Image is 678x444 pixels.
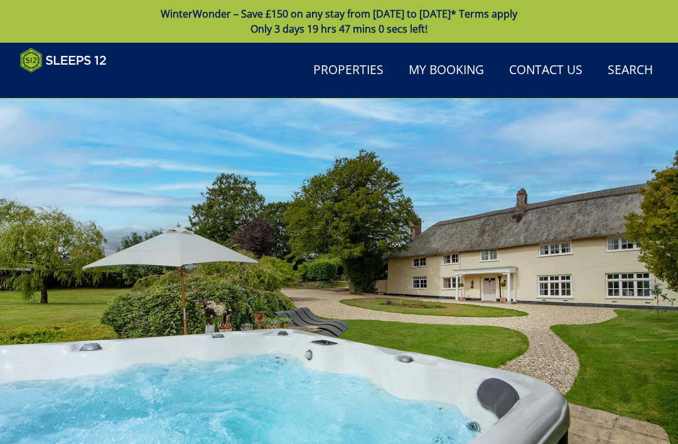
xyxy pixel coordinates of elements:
span: Only 3 days 19 hrs 47 mins 0 secs left! [250,22,428,36]
a: Properties [308,57,389,85]
a: Contact Us [504,57,588,85]
iframe: Customer reviews powered by Trustpilot [14,80,146,91]
a: Search [603,57,658,85]
a: My Booking [404,57,489,85]
img: Sleeps 12 [20,48,107,73]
